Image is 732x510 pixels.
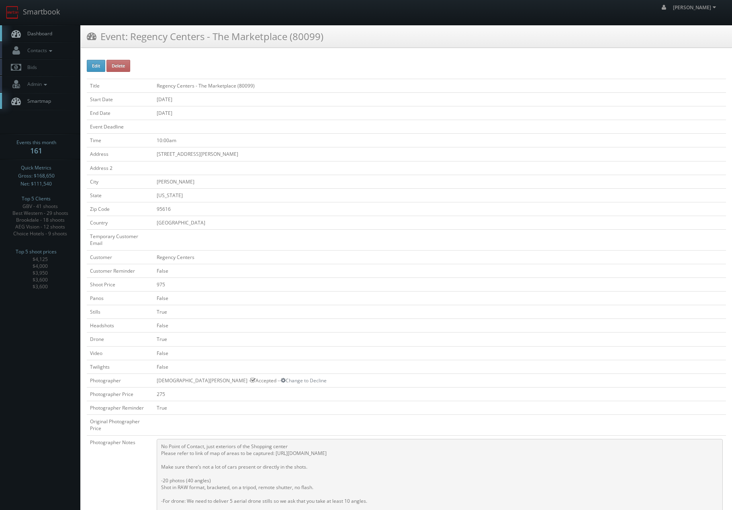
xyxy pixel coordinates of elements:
[153,305,726,319] td: True
[23,98,51,104] span: Smartmap
[87,387,153,401] td: Photographer Price
[87,360,153,373] td: Twilights
[6,6,19,19] img: smartbook-logo.png
[153,387,726,401] td: 275
[87,92,153,106] td: Start Date
[16,248,57,256] span: Top 5 shoot prices
[153,333,726,346] td: True
[153,346,726,360] td: False
[87,264,153,277] td: Customer Reminder
[153,79,726,92] td: Regency Centers - The Marketplace (80099)
[87,175,153,188] td: City
[153,134,726,147] td: 10:00am
[87,216,153,230] td: Country
[87,319,153,333] td: Headshots
[87,79,153,92] td: Title
[153,147,726,161] td: [STREET_ADDRESS][PERSON_NAME]
[23,47,54,54] span: Contacts
[87,60,105,72] button: Edit
[23,64,37,71] span: Bids
[153,401,726,415] td: True
[87,415,153,435] td: Original Photographer Price
[22,195,51,203] span: Top 5 Clients
[87,346,153,360] td: Video
[87,277,153,291] td: Shoot Price
[87,291,153,305] td: Panos
[87,250,153,264] td: Customer
[87,188,153,202] td: State
[153,360,726,373] td: False
[30,146,42,155] strong: 161
[87,333,153,346] td: Drone
[153,202,726,216] td: 95616
[281,377,327,384] a: Change to Decline
[23,81,49,88] span: Admin
[106,60,130,72] button: Delete
[153,373,726,387] td: [DEMOGRAPHIC_DATA][PERSON_NAME] - Accepted --
[87,120,153,134] td: Event Deadline
[87,305,153,319] td: Stills
[87,134,153,147] td: Time
[21,164,51,172] span: Quick Metrics
[20,180,52,188] span: Net: $111,540
[16,139,56,147] span: Events this month
[153,250,726,264] td: Regency Centers
[153,319,726,333] td: False
[153,277,726,291] td: 975
[153,175,726,188] td: [PERSON_NAME]
[87,401,153,415] td: Photographer Reminder
[153,264,726,277] td: False
[18,172,55,180] span: Gross: $168,650
[87,373,153,387] td: Photographer
[87,29,323,43] h3: Event: Regency Centers - The Marketplace (80099)
[153,106,726,120] td: [DATE]
[153,92,726,106] td: [DATE]
[153,291,726,305] td: False
[87,147,153,161] td: Address
[153,188,726,202] td: [US_STATE]
[87,106,153,120] td: End Date
[87,202,153,216] td: Zip Code
[87,161,153,175] td: Address 2
[87,230,153,250] td: Temporary Customer Email
[673,4,718,11] span: [PERSON_NAME]
[23,30,52,37] span: Dashboard
[153,216,726,230] td: [GEOGRAPHIC_DATA]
